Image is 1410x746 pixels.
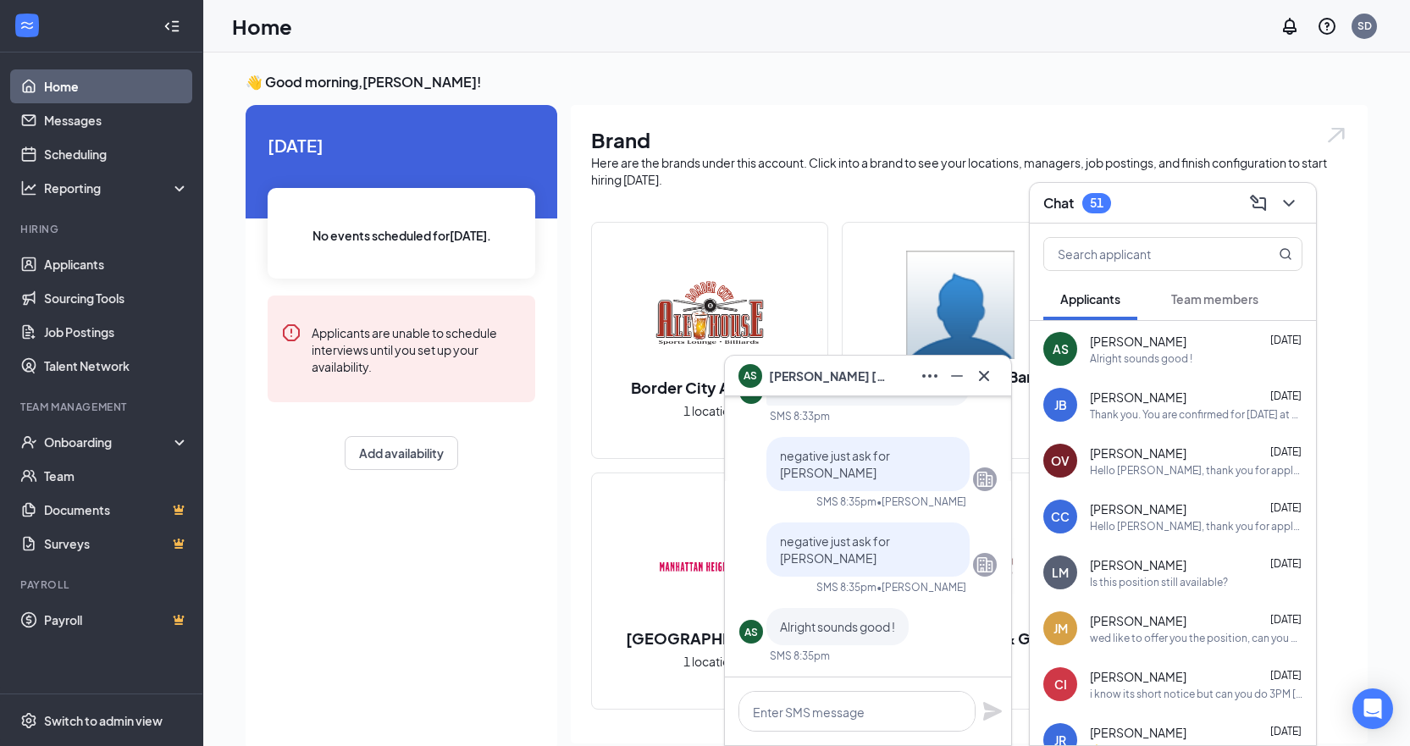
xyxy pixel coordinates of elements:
a: Team [44,459,189,493]
span: [PERSON_NAME] [1090,500,1186,517]
svg: Notifications [1280,16,1300,36]
span: [PERSON_NAME] [PERSON_NAME] [769,367,887,385]
div: Onboarding [44,434,174,450]
svg: Minimize [947,366,967,386]
span: [PERSON_NAME] [1090,724,1186,741]
div: SMS 8:35pm [816,495,876,509]
svg: UserCheck [20,434,37,450]
h2: [GEOGRAPHIC_DATA] [609,627,810,649]
input: Search applicant [1044,238,1245,270]
div: Hiring [20,222,185,236]
div: Reporting [44,180,190,196]
div: SD [1357,19,1372,33]
span: [PERSON_NAME] [1090,333,1186,350]
span: 1 location [683,401,737,420]
div: wed like to offer you the position, can you give me a call back at [PHONE_NUMBER] [1090,631,1302,645]
img: open.6027fd2a22e1237b5b06.svg [1325,125,1347,145]
div: CI [1054,676,1067,693]
div: CC [1051,508,1070,525]
span: [PERSON_NAME] [1090,389,1186,406]
span: [DATE] [268,132,535,158]
button: ChevronDown [1275,190,1302,217]
button: Minimize [943,362,970,390]
span: [DATE] [1270,390,1302,402]
svg: WorkstreamLogo [19,17,36,34]
div: Applicants are unable to schedule interviews until you set up your availability. [312,323,522,375]
span: [PERSON_NAME] [1090,668,1186,685]
div: Open Intercom Messenger [1352,688,1393,729]
h3: 👋 Good morning, [PERSON_NAME] ! [246,73,1368,91]
span: 1 location [683,652,737,671]
span: [PERSON_NAME] [1090,556,1186,573]
h1: Brand [591,125,1347,154]
button: Cross [970,362,998,390]
div: Alright sounds good ! [1090,351,1192,366]
div: i know its short notice but can you do 3PM [DATE]? [1090,687,1302,701]
svg: Plane [982,701,1003,721]
span: • [PERSON_NAME] [876,580,966,594]
svg: Ellipses [920,366,940,386]
a: DocumentsCrown [44,493,189,527]
div: Team Management [20,400,185,414]
a: Home [44,69,189,103]
span: [DATE] [1270,445,1302,458]
div: SMS 8:35pm [770,649,830,663]
span: [DATE] [1270,669,1302,682]
span: [DATE] [1270,501,1302,514]
svg: Settings [20,712,37,729]
svg: Company [975,469,995,489]
div: Here are the brands under this account. Click into a brand to see your locations, managers, job p... [591,154,1347,188]
img: Border City Alehouse [655,262,764,370]
a: Job Postings [44,315,189,349]
div: 51 [1090,196,1103,210]
svg: Analysis [20,180,37,196]
span: [DATE] [1270,725,1302,738]
div: LM [1052,564,1069,581]
div: Hello [PERSON_NAME], thank you for applying. would you be able to come in for an interview this w... [1090,519,1302,533]
a: PayrollCrown [44,603,189,637]
div: Switch to admin view [44,712,163,729]
div: Payroll [20,577,185,592]
svg: Company [975,555,995,575]
svg: MagnifyingGlass [1279,247,1292,261]
svg: QuestionInfo [1317,16,1337,36]
div: AS [1053,340,1069,357]
span: Team members [1171,291,1258,307]
div: Is this position still available? [1090,575,1228,589]
div: SMS 8:35pm [816,580,876,594]
button: Ellipses [916,362,943,390]
span: [PERSON_NAME] [1090,445,1186,461]
svg: ComposeMessage [1248,193,1269,213]
a: SurveysCrown [44,527,189,561]
svg: Cross [974,366,994,386]
a: Messages [44,103,189,137]
div: OV [1051,452,1070,469]
span: • [PERSON_NAME] [876,495,966,509]
span: negative just ask for [PERSON_NAME] [780,533,890,566]
svg: Collapse [163,18,180,35]
span: negative just ask for [PERSON_NAME] [780,448,890,480]
svg: Error [281,323,301,343]
img: Hudson's Bar & Grill [906,251,1015,359]
a: Applicants [44,247,189,281]
span: Alright sounds good ! [780,619,895,634]
div: SMS 8:33pm [770,409,830,423]
svg: ChevronDown [1279,193,1299,213]
span: No events scheduled for [DATE] . [312,226,491,245]
img: Manhattan Heights Tavern & Grill [655,512,764,621]
a: Scheduling [44,137,189,171]
h2: Border City Alehouse [614,377,806,398]
div: Thank you. You are confirmed for [DATE] at 2:45 PM. At [GEOGRAPHIC_DATA] on [STREET_ADDRESS][PERS... [1090,407,1302,422]
div: JM [1053,620,1068,637]
a: Sourcing Tools [44,281,189,315]
a: Talent Network [44,349,189,383]
span: [DATE] [1270,334,1302,346]
span: [DATE] [1270,557,1302,570]
span: Applicants [1060,291,1120,307]
button: Add availability [345,436,458,470]
div: Hello [PERSON_NAME], thank you for applying. Would you be able to come in for an interview this w... [1090,463,1302,478]
span: [DATE] [1270,613,1302,626]
div: AS [744,625,758,639]
div: JB [1054,396,1067,413]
